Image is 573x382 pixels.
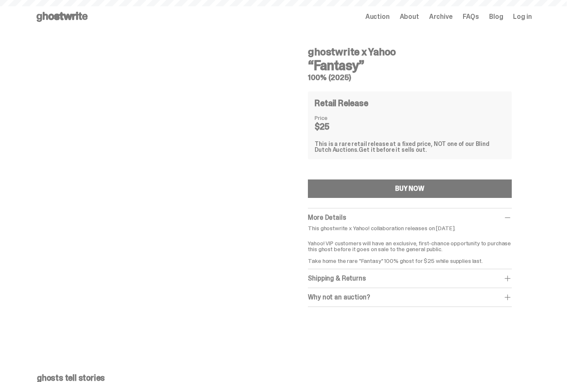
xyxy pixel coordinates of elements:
dd: $25 [315,122,357,131]
a: About [400,13,419,20]
dt: Price [315,115,357,121]
div: BUY NOW [395,185,425,192]
p: Yahoo! VIP customers will have an exclusive, first-chance opportunity to purchase this ghost befo... [308,234,511,264]
h4: ghostwrite x Yahoo [308,47,511,57]
h4: Retail Release [315,99,368,107]
span: More Details [308,213,346,222]
h3: “Fantasy” [308,59,511,72]
div: Why not an auction? [308,293,511,301]
p: This ghostwrite x Yahoo! collaboration releases on [DATE]. [308,225,511,231]
a: Blog [489,13,503,20]
button: BUY NOW [308,179,511,198]
h5: 100% (2025) [308,74,511,81]
a: Archive [429,13,453,20]
span: Get it before it sells out. [359,146,427,153]
div: Shipping & Returns [308,274,511,283]
div: This is a rare retail release at a fixed price, NOT one of our Blind Dutch Auctions. [315,141,505,153]
p: ghosts tell stories [37,374,530,382]
a: Auction [365,13,390,20]
a: FAQs [463,13,479,20]
a: Log in [513,13,531,20]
